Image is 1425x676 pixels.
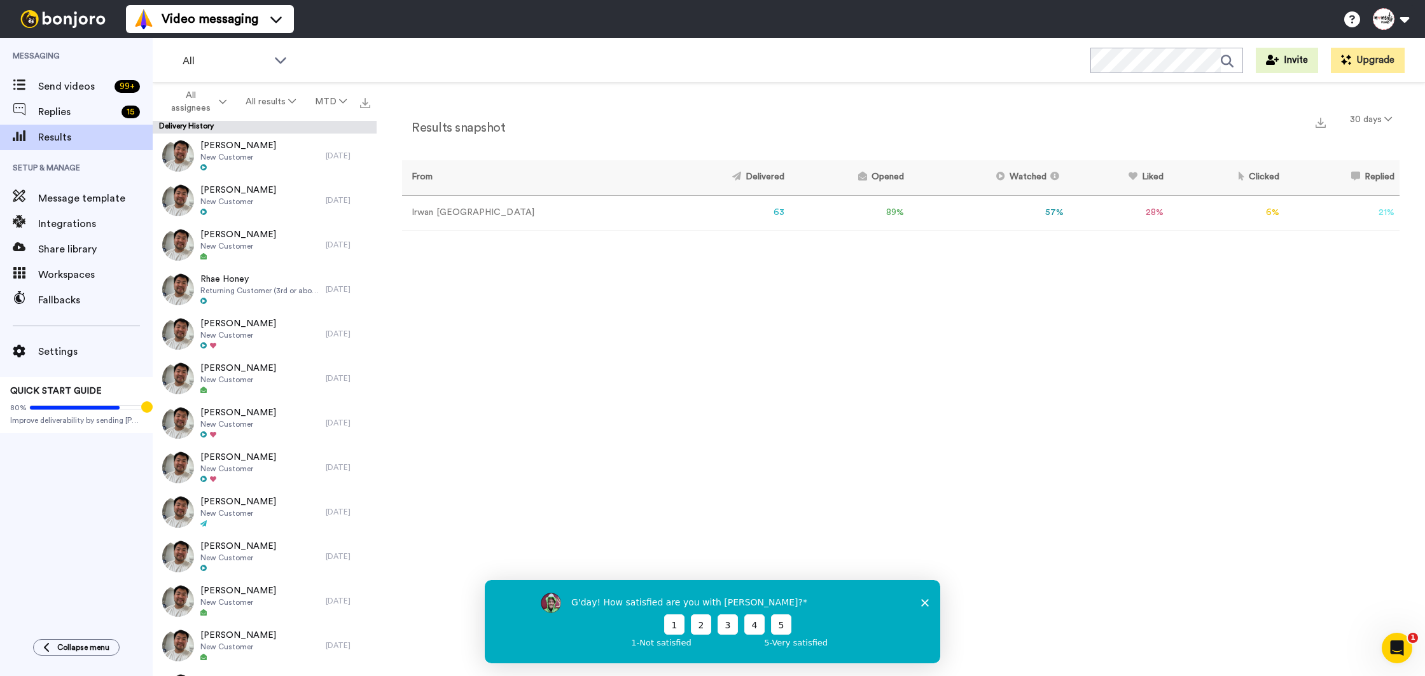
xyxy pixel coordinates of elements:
div: [DATE] [326,418,370,428]
button: Upgrade [1331,48,1405,73]
img: bj-logo-header-white.svg [15,10,111,28]
div: 15 [122,106,140,118]
td: 21 % [1284,195,1400,230]
span: New Customer [200,642,276,652]
button: All assignees [155,84,236,120]
img: ee27023c-7ffb-4dd8-a416-c4c43f0c4d67-thumb.jpg [162,541,194,572]
span: Send videos [38,79,109,94]
span: Integrations [38,216,153,231]
span: New Customer [200,508,276,518]
span: [PERSON_NAME] [200,184,276,197]
div: [DATE] [326,596,370,606]
span: 80% [10,403,27,413]
span: 1 [1408,633,1418,643]
span: Message template [38,191,153,206]
th: Delivered [658,160,789,195]
td: 28 % [1069,195,1168,230]
div: 99 + [115,80,140,93]
th: Liked [1069,160,1168,195]
img: ee27023c-7ffb-4dd8-a416-c4c43f0c4d67-thumb.jpg [162,273,194,305]
div: [DATE] [326,240,370,250]
th: From [402,160,658,195]
button: MTD [305,90,356,113]
span: Returning Customer (3rd or above) [200,286,319,296]
a: Rhae HoneyReturning Customer (3rd or above)[DATE] [153,267,377,312]
img: vm-color.svg [134,9,154,29]
span: Results [38,130,153,145]
button: Invite [1256,48,1318,73]
a: [PERSON_NAME]New Customer[DATE] [153,490,377,534]
img: ee27023c-7ffb-4dd8-a416-c4c43f0c4d67-thumb.jpg [162,229,194,261]
img: ee27023c-7ffb-4dd8-a416-c4c43f0c4d67-thumb.jpg [162,452,194,483]
iframe: Intercom live chat [1382,633,1412,663]
span: [PERSON_NAME] [200,451,276,464]
img: ee27023c-7ffb-4dd8-a416-c4c43f0c4d67-thumb.jpg [162,496,194,528]
div: [DATE] [326,284,370,294]
span: All assignees [165,89,216,114]
a: [PERSON_NAME]New Customer[DATE] [153,312,377,356]
span: QUICK START GUIDE [10,387,102,396]
img: ee27023c-7ffb-4dd8-a416-c4c43f0c4d67-thumb.jpg [162,184,194,216]
td: 57 % [909,195,1069,230]
span: Video messaging [162,10,258,28]
td: 63 [658,195,789,230]
img: ee27023c-7ffb-4dd8-a416-c4c43f0c4d67-thumb.jpg [162,407,194,439]
a: [PERSON_NAME]New Customer[DATE] [153,445,377,490]
span: Replies [38,104,116,120]
span: All [183,53,268,69]
div: [DATE] [326,507,370,517]
iframe: Survey by Grant from Bonjoro [485,580,940,663]
span: [PERSON_NAME] [200,495,276,508]
span: Improve deliverability by sending [PERSON_NAME]’s from your own email [10,415,142,425]
button: All results [236,90,305,113]
div: Delivery History [153,121,377,134]
a: [PERSON_NAME]New Customer[DATE] [153,623,377,668]
span: [PERSON_NAME] [200,228,276,241]
a: [PERSON_NAME]New Customer[DATE] [153,401,377,445]
div: [DATE] [326,329,370,339]
a: [PERSON_NAME]New Customer[DATE] [153,356,377,401]
img: ee27023c-7ffb-4dd8-a416-c4c43f0c4d67-thumb.jpg [162,362,194,394]
span: New Customer [200,197,276,207]
span: New Customer [200,419,276,429]
button: Collapse menu [33,639,120,656]
th: Replied [1284,160,1400,195]
span: Workspaces [38,267,153,282]
span: New Customer [200,464,276,474]
span: Fallbacks [38,293,153,308]
a: [PERSON_NAME]New Customer[DATE] [153,534,377,579]
td: 6 % [1169,195,1285,230]
span: New Customer [200,152,276,162]
h2: Results snapshot [402,121,505,135]
th: Opened [789,160,909,195]
div: Tooltip anchor [141,401,153,413]
a: [PERSON_NAME]New Customer[DATE] [153,579,377,623]
td: Irwan [GEOGRAPHIC_DATA] [402,195,658,230]
a: [PERSON_NAME]New Customer[DATE] [153,223,377,267]
span: Share library [38,242,153,257]
div: [DATE] [326,195,370,205]
img: ee27023c-7ffb-4dd8-a416-c4c43f0c4d67-thumb.jpg [162,318,194,350]
span: [PERSON_NAME] [200,406,276,419]
img: ee27023c-7ffb-4dd8-a416-c4c43f0c4d67-thumb.jpg [162,585,194,617]
td: 89 % [789,195,909,230]
span: New Customer [200,241,276,251]
span: Collapse menu [57,642,109,652]
div: [DATE] [326,151,370,161]
a: [PERSON_NAME]New Customer[DATE] [153,134,377,178]
button: Export a summary of each team member’s results that match this filter now. [1312,113,1330,131]
a: [PERSON_NAME]New Customer[DATE] [153,178,377,223]
div: [DATE] [326,373,370,383]
img: export.svg [360,98,370,108]
span: [PERSON_NAME] [200,139,276,152]
th: Watched [909,160,1069,195]
span: New Customer [200,553,276,563]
